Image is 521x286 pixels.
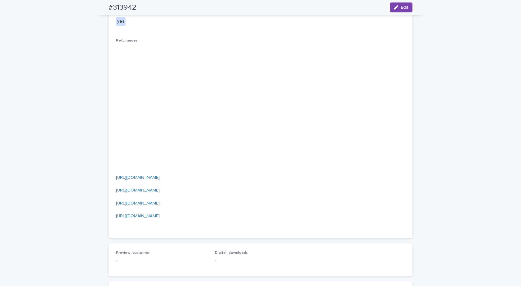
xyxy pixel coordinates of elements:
[116,201,160,205] a: [URL][DOMAIN_NAME]
[116,188,160,192] a: [URL][DOMAIN_NAME]
[116,214,160,218] a: [URL][DOMAIN_NAME]
[215,251,248,255] span: Digital_downloads
[116,251,149,255] span: Preview_customer
[116,39,138,42] span: Pet_Images
[116,257,207,264] p: -
[390,2,412,12] button: Edit
[215,257,306,264] p: -
[116,17,126,26] div: yes
[401,5,408,10] span: Edit
[116,175,160,180] a: [URL][DOMAIN_NAME]
[109,3,136,12] h2: #313942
